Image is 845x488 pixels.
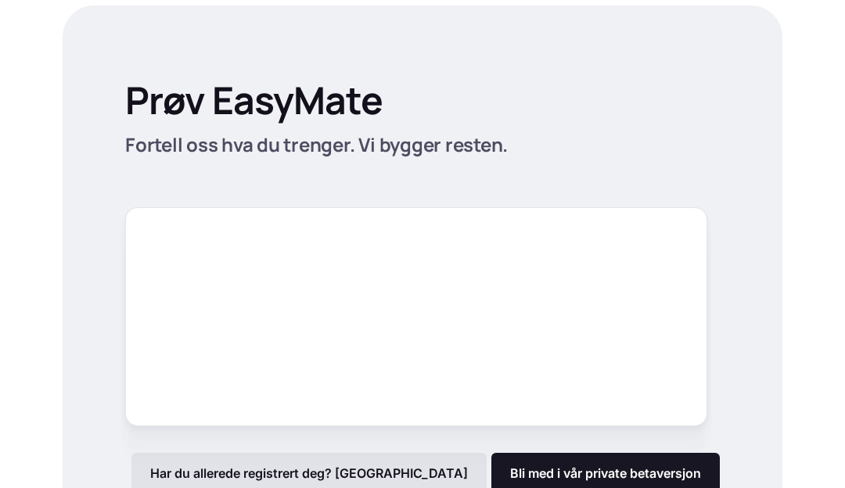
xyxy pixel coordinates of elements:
[150,465,468,481] font: Har du allerede registrert deg? [GEOGRAPHIC_DATA]
[125,74,383,125] font: Prøv EasyMate
[125,131,508,157] font: Fortell oss hva du trenger. Vi bygger resten.
[510,465,701,481] font: Bli med i vår private betaversjon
